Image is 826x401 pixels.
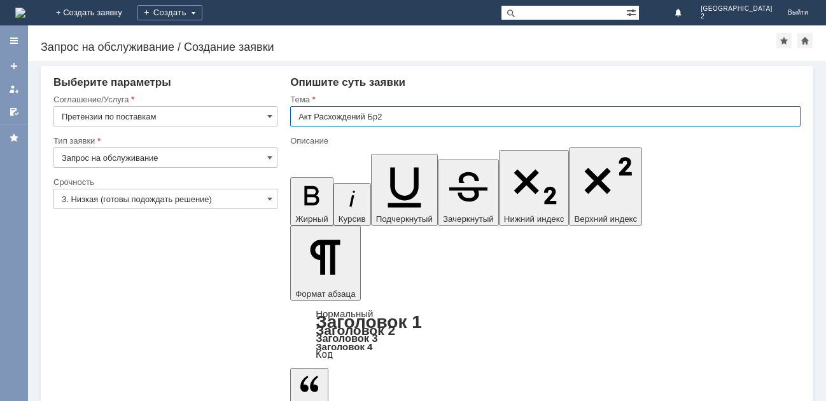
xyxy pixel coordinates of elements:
[53,76,171,88] span: Выберите параметры
[316,332,377,344] a: Заголовок 3
[376,214,433,224] span: Подчеркнутый
[290,309,801,359] div: Формат абзаца
[137,5,202,20] div: Создать
[4,56,24,76] a: Создать заявку
[569,147,642,226] button: Верхний индекс
[53,137,275,145] div: Тип заявки
[290,177,333,226] button: Жирный
[316,323,395,337] a: Заголовок 2
[316,341,372,352] a: Заголовок 4
[15,8,25,18] a: Перейти на домашнюю страницу
[316,349,333,360] a: Код
[701,5,773,13] span: [GEOGRAPHIC_DATA]
[371,154,438,226] button: Подчеркнутый
[4,102,24,122] a: Мои согласования
[4,79,24,99] a: Мои заявки
[53,95,275,104] div: Соглашение/Услуга
[443,214,494,224] span: Зачеркнутый
[41,41,776,53] div: Запрос на обслуживание / Создание заявки
[499,150,570,226] button: Нижний индекс
[316,308,373,319] a: Нормальный
[574,214,637,224] span: Верхний индекс
[776,33,792,48] div: Добавить в избранное
[339,214,366,224] span: Курсив
[438,160,499,226] button: Зачеркнутый
[797,33,813,48] div: Сделать домашней страницей
[701,13,773,20] span: 2
[626,6,639,18] span: Расширенный поиск
[53,178,275,186] div: Срочность
[290,226,360,301] button: Формат абзаца
[333,183,371,226] button: Курсив
[295,214,328,224] span: Жирный
[316,312,422,332] a: Заголовок 1
[290,137,798,145] div: Описание
[290,76,405,88] span: Опишите суть заявки
[504,214,564,224] span: Нижний индекс
[295,289,355,299] span: Формат абзаца
[290,95,798,104] div: Тема
[15,8,25,18] img: logo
